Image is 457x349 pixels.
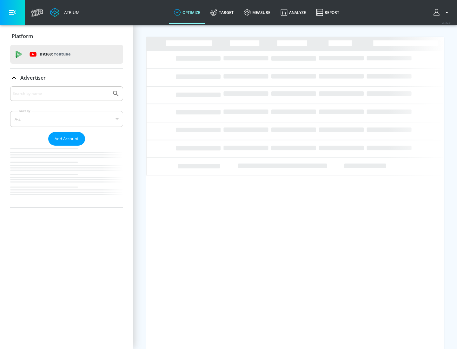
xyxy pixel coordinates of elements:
[50,8,80,17] a: Atrium
[169,1,205,24] a: optimize
[10,45,123,64] div: DV360: Youtube
[54,51,70,57] p: Youtube
[62,10,80,15] div: Atrium
[275,1,311,24] a: Analyze
[442,21,451,24] span: v 4.32.0
[40,51,70,58] p: DV360:
[10,27,123,45] div: Platform
[239,1,275,24] a: measure
[205,1,239,24] a: Target
[10,86,123,207] div: Advertiser
[20,74,46,81] p: Advertiser
[55,135,79,142] span: Add Account
[13,89,109,98] input: Search by name
[10,146,123,207] nav: list of Advertiser
[10,111,123,127] div: A-Z
[12,33,33,40] p: Platform
[10,69,123,87] div: Advertiser
[18,109,32,113] label: Sort By
[311,1,344,24] a: Report
[48,132,85,146] button: Add Account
